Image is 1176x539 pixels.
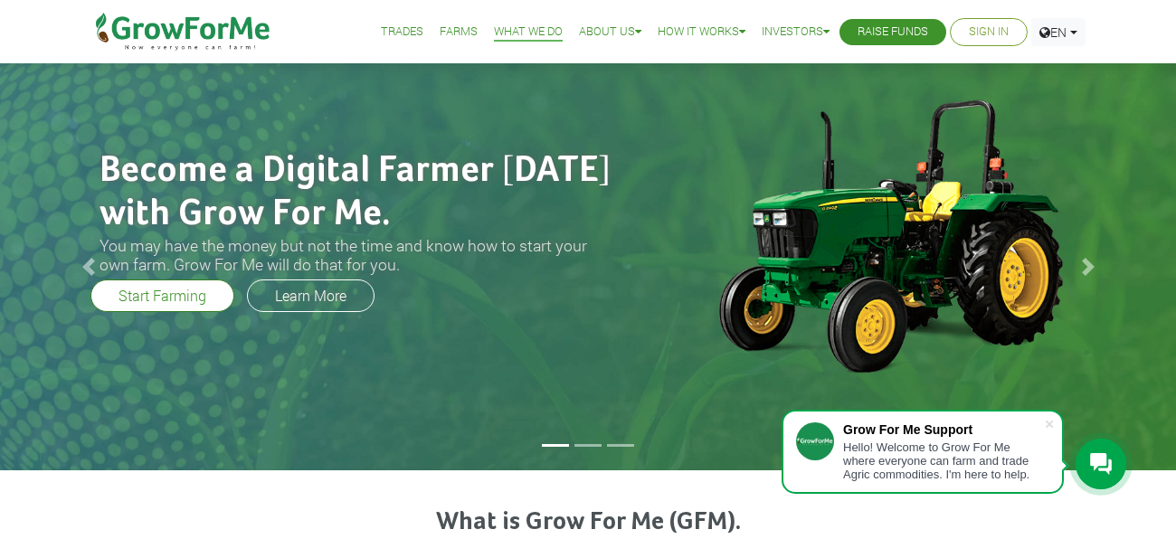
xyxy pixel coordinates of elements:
a: Investors [762,23,830,42]
a: Farms [440,23,478,42]
a: Trades [381,23,423,42]
a: EN [1031,18,1086,46]
h3: What is Grow For Me (GFM). [102,507,1074,538]
a: Sign In [969,23,1009,42]
div: Grow For Me Support [843,422,1044,437]
a: Learn More [247,279,375,312]
div: Hello! Welcome to Grow For Me where everyone can farm and trade Agric commodities. I'm here to help. [843,440,1044,481]
a: How it Works [658,23,745,42]
h3: You may have the money but not the time and know how to start your own farm. Grow For Me will do ... [100,236,615,274]
img: growforme image [688,90,1090,380]
a: Raise Funds [858,23,928,42]
h2: Become a Digital Farmer [DATE] with Grow For Me. [100,149,615,236]
a: About Us [579,23,641,42]
a: What We Do [494,23,563,42]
